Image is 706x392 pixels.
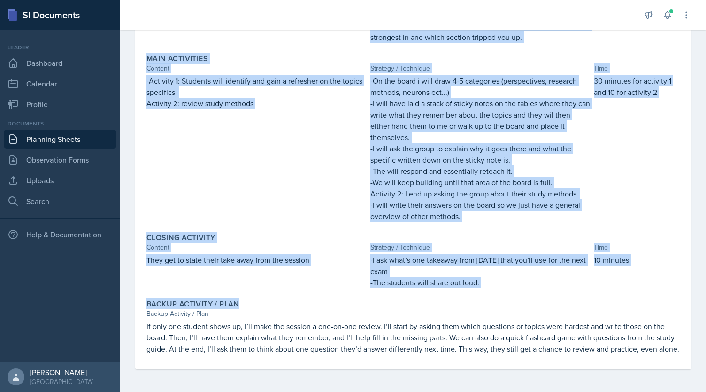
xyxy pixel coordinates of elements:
[370,277,591,288] p: -The students will share out loud.
[146,243,367,252] div: Content
[30,368,93,377] div: [PERSON_NAME]
[146,233,215,243] label: Closing Activity
[370,63,591,73] div: Strategy / Technique
[4,171,116,190] a: Uploads
[146,321,680,354] p: If only one student shows up, I’ll make the session a one-on-one review. I’ll start by asking the...
[146,63,367,73] div: Content
[370,188,591,199] p: Activity 2: I end up asking the group about their study methods.
[594,75,680,98] p: 30 minutes for activity 1 and 10 for activity 2
[4,95,116,114] a: Profile
[370,254,591,277] p: -I ask what’s one takeaway from [DATE] that you’ll use for the next exam
[4,225,116,244] div: Help & Documentation
[146,254,367,266] p: They get to state their take away from the session
[146,75,367,98] p: -Activity 1: Students will identify and gain a refresher on the topics specifics.
[370,98,591,143] p: -I will have laid a stack of sticky notes on the tables where they can write what they remember a...
[594,254,680,266] p: 10 minutes
[370,20,591,43] p: -On the board I will write two questions: Which section did you feel strongest in and which secti...
[594,243,680,252] div: Time
[594,63,680,73] div: Time
[4,54,116,72] a: Dashboard
[146,98,367,109] p: Activity 2: review study methods
[370,199,591,222] p: -I will write their answers on the board so we just have a general overview of other methods.
[30,377,93,386] div: [GEOGRAPHIC_DATA]
[4,119,116,128] div: Documents
[4,74,116,93] a: Calendar
[370,165,591,177] p: -The will respond and essentially reteach it.
[4,130,116,149] a: Planning Sheets
[370,243,591,252] div: Strategy / Technique
[370,143,591,165] p: -I will ask the group to explain why it goes there and what the specific written down on the stic...
[146,299,239,309] label: Backup Activity / Plan
[370,177,591,188] p: -We will keep building until that area of the board is full.
[146,54,208,63] label: Main Activities
[146,309,680,319] div: Backup Activity / Plan
[4,43,116,52] div: Leader
[370,75,591,98] p: -On the board i will draw 4-5 categories (perspectives, research methods, neurons ect...)
[4,192,116,211] a: Search
[4,150,116,169] a: Observation Forms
